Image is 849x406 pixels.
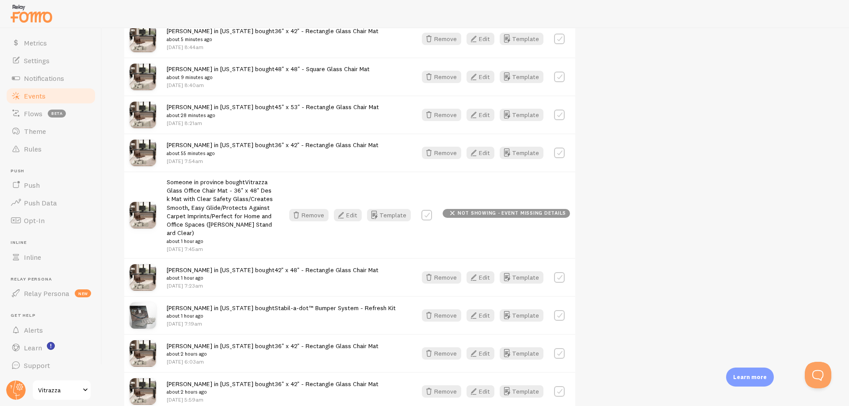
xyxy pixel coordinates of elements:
span: Rules [24,144,42,153]
p: [DATE] 6:03am [167,358,379,365]
a: Relay Persona new [5,285,96,302]
a: 42" x 48" - Rectangle Glass Chair Mat [275,266,379,274]
a: Rules [5,140,96,158]
span: [PERSON_NAME] in [US_STATE] bought [167,266,379,282]
small: about 1 hour ago [167,274,379,282]
a: Support [5,357,96,374]
svg: <p>Watch New Feature Tutorials!</p> [47,342,55,350]
button: Remove [422,271,461,284]
small: about 2 hours ago [167,350,379,358]
button: Template [367,209,411,221]
a: Learn [5,339,96,357]
a: Flows beta [5,105,96,122]
button: Edit [467,147,494,159]
button: Edit [467,309,494,322]
a: 36" x 42" - Rectangle Glass Chair Mat [275,342,379,350]
a: Metrics [5,34,96,52]
p: [DATE] 7:54am [167,157,379,165]
button: Template [500,109,543,121]
span: Support [24,361,50,370]
img: 36x42_CH_NewPrima_1080_small.jpg [130,378,156,405]
a: Stabil-a-dot™ Bumper System - Refresh Kit [275,304,396,312]
small: about 1 hour ago [167,237,273,245]
img: 36x48_CH_NewPrima_1080_ce47a80d-0485-47ca-b780-04fd165e0ee9_small.jpg [130,202,156,228]
button: Template [500,147,543,159]
p: [DATE] 7:19am [167,320,396,327]
a: Edit [467,309,500,322]
img: 36x42_CH_NewPrima_1080_small.jpg [130,26,156,52]
a: Inline [5,248,96,266]
small: about 5 minutes ago [167,35,379,43]
small: about 28 minutes ago [167,111,379,119]
span: Settings [24,56,50,65]
button: Template [500,309,543,322]
span: [PERSON_NAME] in [US_STATE] bought [167,103,379,119]
span: [PERSON_NAME] in [US_STATE] bought [167,342,379,358]
span: Metrics [24,38,47,47]
a: Edit [467,271,500,284]
button: Remove [289,209,329,221]
a: Edit [467,109,500,121]
p: [DATE] 5:59am [167,396,379,403]
a: 36" x 42" - Rectangle Glass Chair Mat [275,141,379,149]
button: Template [500,71,543,83]
a: Edit [467,385,500,398]
span: [PERSON_NAME] in [US_STATE] bought [167,65,370,81]
small: about 55 minutes ago [167,149,379,157]
a: Events [5,87,96,105]
button: Template [500,385,543,398]
button: Remove [422,309,461,322]
img: 42x48_CH_NewPrima_1080_0fe21c06-b445-42a5-a215-9870edc946b4_small.jpg [130,264,156,291]
span: Vitrazza [38,385,80,395]
span: Alerts [24,326,43,334]
span: [PERSON_NAME] in [US_STATE] bought [167,304,396,320]
button: Template [500,271,543,284]
a: Vitrazza [32,379,92,401]
a: Opt-In [5,212,96,229]
a: Push Data [5,194,96,212]
p: [DATE] 7:23am [167,282,379,289]
button: Edit [467,271,494,284]
span: new [75,289,91,297]
button: Template [500,33,543,45]
span: Inline [24,253,41,262]
div: Learn more [726,368,774,387]
span: Learn [24,343,42,352]
a: Push [5,176,96,194]
button: Remove [422,347,461,360]
span: Push [11,168,96,174]
a: 36" x 42" - Rectangle Glass Chair Mat [275,27,379,35]
button: Template [500,347,543,360]
span: beta [48,110,66,118]
iframe: Help Scout Beacon - Open [805,362,831,388]
button: Remove [422,71,461,83]
p: [DATE] 8:44am [167,43,379,51]
button: Remove [422,147,461,159]
span: Events [24,91,46,100]
img: 48x48_CH_NewPrima_1080_e9d4b628-7589-4ce4-8682-3a05df2b1b15_small.jpg [130,64,156,90]
img: 36x42_CH_NewPrima_1080_small.jpg [130,340,156,367]
span: Push [24,181,40,190]
a: 45" x 53" - Rectangle Glass Chair Mat [275,103,379,111]
p: [DATE] 8:40am [167,81,370,89]
img: 45x53_CH_NewPrima_1080_670a4e51-a51f-4ad1-bf85-7c30759b1415_small.jpg [130,102,156,128]
span: not showing - event missing details [458,211,566,216]
a: Theme [5,122,96,140]
a: Edit [467,71,500,83]
span: Someone in province bought [167,178,273,245]
a: Alerts [5,321,96,339]
span: [PERSON_NAME] in [US_STATE] bought [167,380,379,396]
small: about 1 hour ago [167,312,396,320]
small: about 2 hours ago [167,388,379,396]
span: Relay Persona [11,277,96,282]
span: [PERSON_NAME] in [US_STATE] bought [167,141,379,157]
span: Notifications [24,74,64,83]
